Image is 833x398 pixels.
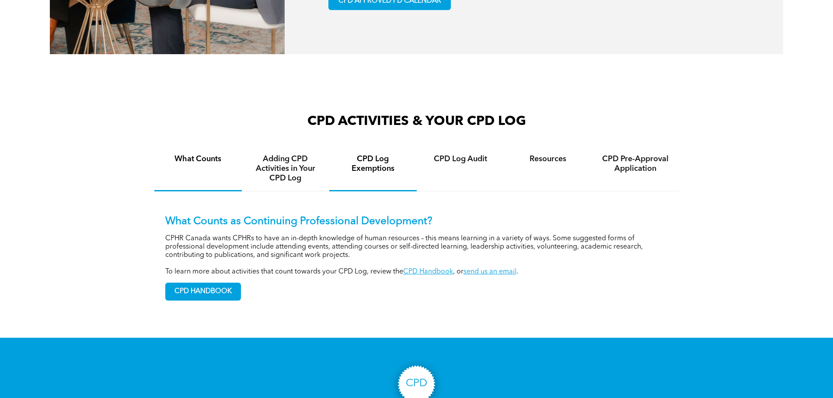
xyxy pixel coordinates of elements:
[464,268,516,275] a: send us an email
[166,283,240,300] span: CPD HANDBOOK
[165,268,668,276] p: To learn more about activities that count towards your CPD Log, review the , or .
[403,268,453,275] a: CPD Handbook
[425,154,496,164] h4: CPD Log Audit
[165,215,668,228] p: What Counts as Continuing Professional Development?
[165,235,668,260] p: CPHR Canada wants CPHRs to have an in-depth knowledge of human resources – this means learning in...
[406,377,427,390] h3: CPD
[250,154,321,183] h4: Adding CPD Activities in Your CPD Log
[165,283,241,301] a: CPD HANDBOOK
[162,154,234,164] h4: What Counts
[599,154,671,173] h4: CPD Pre-Approval Application
[307,115,526,128] span: CPD ACTIVITIES & YOUR CPD LOG
[337,154,409,173] h4: CPD Log Exemptions
[512,154,584,164] h4: Resources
